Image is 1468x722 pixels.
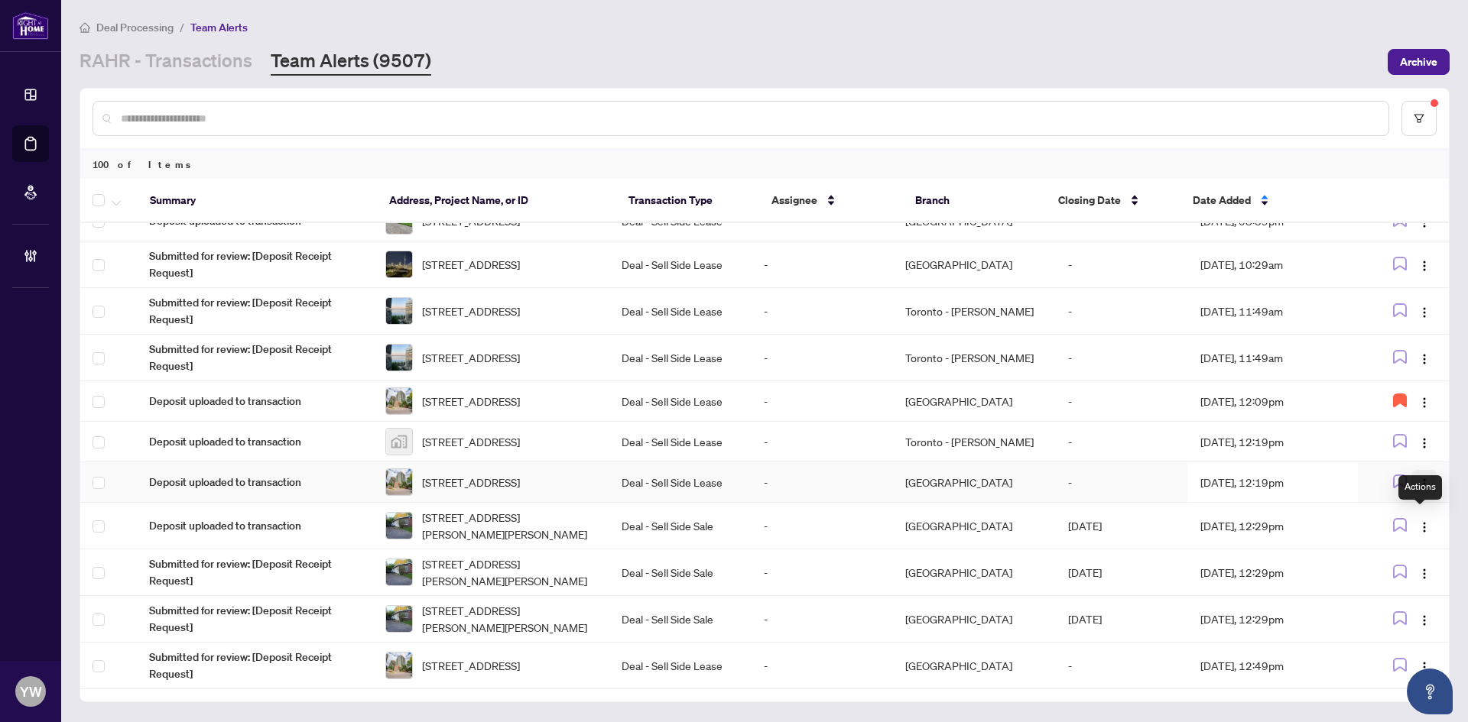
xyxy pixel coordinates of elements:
[1188,643,1359,689] td: [DATE], 12:49pm
[609,288,751,335] td: Deal - Sell Side Lease
[271,48,431,76] a: Team Alerts (9507)
[1418,521,1431,533] img: Logo
[386,559,412,585] img: thumbnail-img
[20,681,42,702] span: YW
[149,517,361,534] span: Deposit uploaded to transaction
[616,179,760,223] th: Transaction Type
[149,649,361,682] span: Submitted for review: [Deposit Receipt Request]
[1418,437,1431,449] img: Logo
[609,643,751,689] td: Deal - Sell Side Lease
[138,179,377,223] th: Summary
[1188,381,1359,422] td: [DATE], 12:09pm
[386,251,412,277] img: thumbnail-img
[422,657,520,674] span: [STREET_ADDRESS]
[386,513,412,539] img: thumbnail-img
[1400,50,1437,74] span: Archive
[759,179,903,223] th: Assignee
[752,381,893,422] td: -
[1056,462,1188,503] td: -
[1188,422,1359,462] td: [DATE], 12:19pm
[1401,101,1437,136] button: filter
[1418,661,1431,673] img: Logo
[1414,113,1424,124] span: filter
[386,298,412,324] img: thumbnail-img
[609,335,751,381] td: Deal - Sell Side Lease
[1418,216,1431,228] img: Logo
[752,549,893,596] td: -
[893,422,1056,462] td: Toronto - [PERSON_NAME]
[422,509,597,542] span: [STREET_ADDRESS][PERSON_NAME][PERSON_NAME]
[1193,192,1251,209] span: Date Added
[1407,669,1453,714] button: Open asap
[609,241,751,288] td: Deal - Sell Side Lease
[1056,335,1188,381] td: -
[80,150,1449,179] div: 100 of Items
[893,288,1056,335] td: Toronto - [PERSON_NAME]
[180,18,184,36] li: /
[1418,306,1431,319] img: Logo
[422,602,597,636] span: [STREET_ADDRESS][PERSON_NAME][PERSON_NAME]
[752,422,893,462] td: -
[149,433,361,450] span: Deposit uploaded to transaction
[1188,241,1359,288] td: [DATE], 10:29am
[12,11,49,40] img: logo
[903,179,1047,223] th: Branch
[1056,241,1188,288] td: -
[1412,470,1437,494] button: Logo
[1056,422,1188,462] td: -
[752,335,893,381] td: -
[1056,643,1188,689] td: -
[893,643,1056,689] td: [GEOGRAPHIC_DATA]
[422,433,520,450] span: [STREET_ADDRESS]
[377,179,616,223] th: Address, Project Name, or ID
[1188,503,1359,549] td: [DATE], 12:29pm
[1418,353,1431,365] img: Logo
[752,643,893,689] td: -
[386,388,412,414] img: thumbnail-img
[1412,345,1437,370] button: Logo
[1056,549,1188,596] td: [DATE]
[609,462,751,503] td: Deal - Sell Side Lease
[422,256,520,273] span: [STREET_ADDRESS]
[149,474,361,491] span: Deposit uploaded to transaction
[1046,179,1180,223] th: Closing Date
[752,462,893,503] td: -
[80,22,90,33] span: home
[190,21,248,34] span: Team Alerts
[422,474,520,491] span: [STREET_ADDRESS]
[1188,335,1359,381] td: [DATE], 11:49am
[422,349,520,366] span: [STREET_ADDRESS]
[1412,607,1437,631] button: Logo
[96,21,174,34] span: Deal Processing
[149,294,361,328] span: Submitted for review: [Deposit Receipt Request]
[149,602,361,636] span: Submitted for review: [Deposit Receipt Request]
[1056,503,1188,549] td: [DATE]
[1418,260,1431,272] img: Logo
[609,503,751,549] td: Deal - Sell Side Sale
[1412,299,1437,323] button: Logo
[1056,381,1188,422] td: -
[893,335,1056,381] td: Toronto - [PERSON_NAME]
[1418,397,1431,409] img: Logo
[752,503,893,549] td: -
[1412,252,1437,277] button: Logo
[752,288,893,335] td: -
[752,241,893,288] td: -
[1188,462,1359,503] td: [DATE], 12:19pm
[149,393,361,410] span: Deposit uploaded to transaction
[893,241,1056,288] td: [GEOGRAPHIC_DATA]
[609,422,751,462] td: Deal - Sell Side Lease
[1188,288,1359,335] td: [DATE], 11:49am
[609,549,751,596] td: Deal - Sell Side Sale
[422,393,520,410] span: [STREET_ADDRESS]
[771,192,817,209] span: Assignee
[149,555,361,589] span: Submitted for review: [Deposit Receipt Request]
[1418,568,1431,580] img: Logo
[1056,288,1188,335] td: -
[609,596,751,643] td: Deal - Sell Side Sale
[386,606,412,632] img: thumbnail-img
[1412,389,1437,413] button: Logo
[1188,549,1359,596] td: [DATE], 12:29pm
[1412,560,1437,584] button: Logo
[1412,653,1437,678] button: Logo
